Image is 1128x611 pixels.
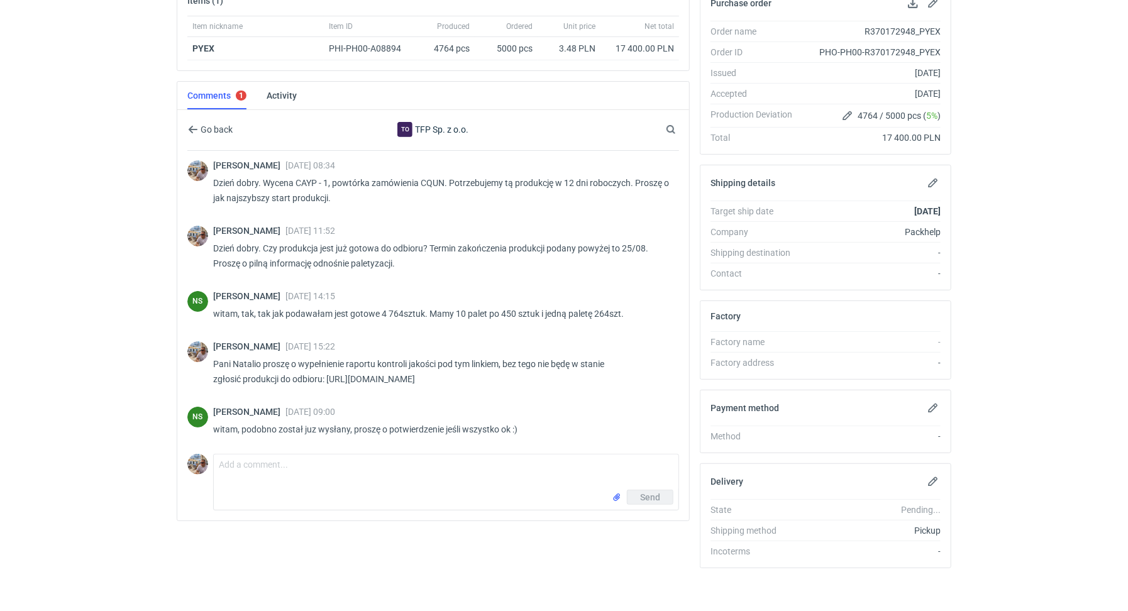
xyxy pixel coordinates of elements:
[213,422,669,437] p: witam, podobno został juz wysłany, proszę o potwierdzenie jeśli wszystko ok :)
[711,178,775,188] h2: Shipping details
[802,46,941,58] div: PHO-PH00-R370172948_PYEX
[802,67,941,79] div: [DATE]
[213,407,285,417] span: [PERSON_NAME]
[239,91,243,100] div: 1
[711,336,802,348] div: Factory name
[711,267,802,280] div: Contact
[192,21,243,31] span: Item nickname
[213,291,285,301] span: [PERSON_NAME]
[267,82,297,109] a: Activity
[187,122,233,137] button: Go back
[187,160,208,181] img: Michał Palasek
[802,25,941,38] div: R370172948_PYEX
[213,241,669,271] p: Dzień dobry. Czy produkcja jest już gotowa do odbioru? Termin zakończenia produkcji podany powyże...
[285,407,335,417] span: [DATE] 09:00
[187,407,208,427] div: Natalia Stępak
[285,226,335,236] span: [DATE] 11:52
[926,474,941,489] button: Edit delivery details
[901,505,941,515] em: Pending...
[802,131,941,144] div: 17 400.00 PLN
[397,122,412,137] div: TFP Sp. z o.o.
[329,42,413,55] div: PHI-PH00-A08894
[187,291,208,312] div: Natalia Stępak
[437,21,470,31] span: Produced
[711,67,802,79] div: Issued
[840,108,855,123] button: Edit production Deviation
[627,490,673,505] button: Send
[187,341,208,362] img: Michał Palasek
[397,122,412,137] figcaption: To
[506,21,533,31] span: Ordered
[563,21,595,31] span: Unit price
[802,336,941,348] div: -
[711,246,802,259] div: Shipping destination
[914,206,941,216] strong: [DATE]
[802,356,941,369] div: -
[802,87,941,100] div: [DATE]
[187,226,208,246] img: Michał Palasek
[711,226,802,238] div: Company
[644,21,674,31] span: Net total
[802,246,941,259] div: -
[605,42,674,55] div: 17 400.00 PLN
[802,226,941,238] div: Packhelp
[711,476,743,487] h2: Delivery
[187,407,208,427] figcaption: NS
[330,122,536,137] div: TFP Sp. z o.o.
[192,43,214,53] a: PYEX
[213,226,285,236] span: [PERSON_NAME]
[187,291,208,312] figcaption: NS
[475,37,538,60] div: 5000 pcs
[711,205,802,217] div: Target ship date
[213,341,285,351] span: [PERSON_NAME]
[329,21,353,31] span: Item ID
[198,125,233,134] span: Go back
[711,545,802,558] div: Incoterms
[543,42,595,55] div: 3.48 PLN
[926,111,937,121] span: 5%
[711,87,802,100] div: Accepted
[711,131,802,144] div: Total
[213,356,669,387] p: Pani Natalio proszę o wypełnienie raportu kontroli jakości pod tym linkiem, bez tego nie będę w s...
[640,493,660,502] span: Send
[711,403,779,413] h2: Payment method
[858,109,941,122] span: 4764 / 5000 pcs ( )
[187,82,246,109] a: Comments1
[285,160,335,170] span: [DATE] 08:34
[802,430,941,443] div: -
[711,25,802,38] div: Order name
[213,306,669,321] p: witam, tak, tak jak podawałam jest gotowe 4 764sztuk. Mamy 10 palet po 450 sztuk i jedną paletę 2...
[711,46,802,58] div: Order ID
[285,291,335,301] span: [DATE] 14:15
[711,524,802,537] div: Shipping method
[711,430,802,443] div: Method
[711,356,802,369] div: Factory address
[802,267,941,280] div: -
[418,37,475,60] div: 4764 pcs
[802,524,941,537] div: Pickup
[187,454,208,475] img: Michał Palasek
[213,160,285,170] span: [PERSON_NAME]
[711,504,802,516] div: State
[926,400,941,416] button: Edit payment method
[663,122,704,137] input: Search
[926,175,941,190] button: Edit shipping details
[711,108,802,123] div: Production Deviation
[213,175,669,206] p: Dzień dobry. Wycena CAYP - 1, powtórka zamówienia CQUN. Potrzebujemy tą produkcję w 12 dni robocz...
[711,311,741,321] h2: Factory
[285,341,335,351] span: [DATE] 15:22
[802,545,941,558] div: -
